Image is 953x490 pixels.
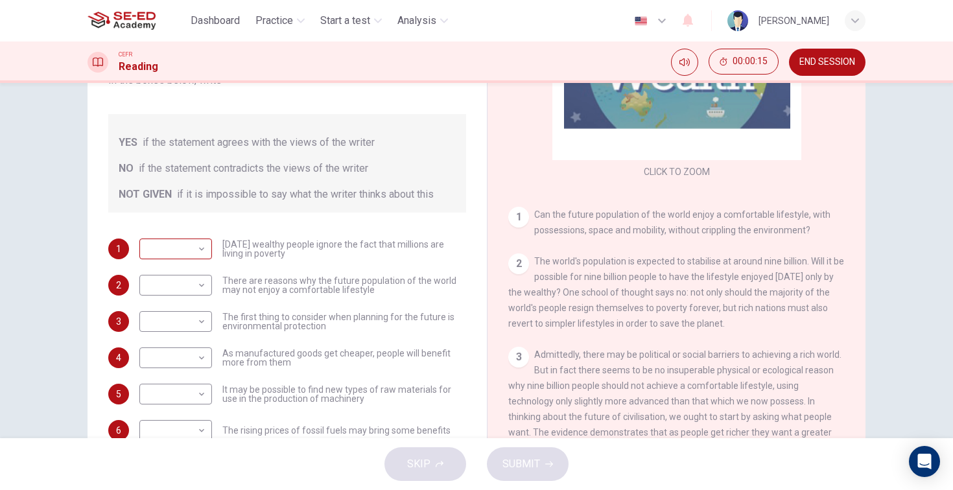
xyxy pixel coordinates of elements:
[119,161,134,176] span: NO
[759,13,829,29] div: [PERSON_NAME]
[119,135,137,150] span: YES
[320,13,370,29] span: Start a test
[250,9,310,32] button: Practice
[508,349,843,484] span: Admittedly, there may be political or social barriers to achieving a rich world. But in fact ther...
[116,317,121,326] span: 3
[88,8,185,34] a: SE-ED Academy logo
[789,49,865,76] button: END SESSION
[222,349,466,367] span: As manufactured goods get cheaper, people will benefit more from them
[119,187,172,202] span: NOT GIVEN
[185,9,245,32] button: Dashboard
[116,390,121,399] span: 5
[315,9,387,32] button: Start a test
[116,244,121,253] span: 1
[709,49,779,76] div: Hide
[508,347,529,367] div: 3
[119,59,158,75] h1: Reading
[222,426,451,435] span: The rising prices of fossil fuels may bring some benefits
[799,57,855,67] span: END SESSION
[397,13,436,29] span: Analysis
[508,253,529,274] div: 2
[191,13,240,29] span: Dashboard
[508,207,529,227] div: 1
[733,56,768,67] span: 00:00:15
[116,353,121,362] span: 4
[119,50,132,59] span: CEFR
[116,281,121,290] span: 2
[139,161,368,176] span: if the statement contradicts the views of the writer
[709,49,779,75] button: 00:00:15
[88,8,156,34] img: SE-ED Academy logo
[671,49,698,76] div: Mute
[534,209,830,235] span: Can the future population of the world enjoy a comfortable lifestyle, with possessions, space and...
[222,312,466,331] span: The first thing to consider when planning for the future is environmental protection
[508,256,844,329] span: The world's population is expected to stabilise at around nine billion. Will it be possible for n...
[177,187,434,202] span: if it is impossible to say what the writer thinks about this
[255,13,293,29] span: Practice
[116,426,121,435] span: 6
[727,10,748,31] img: Profile picture
[222,385,466,403] span: It may be possible to find new types of raw materials for use in the production of machinery
[633,16,649,26] img: en
[392,9,453,32] button: Analysis
[909,446,940,477] div: Open Intercom Messenger
[222,240,466,258] span: [DATE] wealthy people ignore the fact that millions are living in poverty
[143,135,375,150] span: if the statement agrees with the views of the writer
[222,276,466,294] span: There are reasons why the future population of the world may not enjoy a comfortable lifestyle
